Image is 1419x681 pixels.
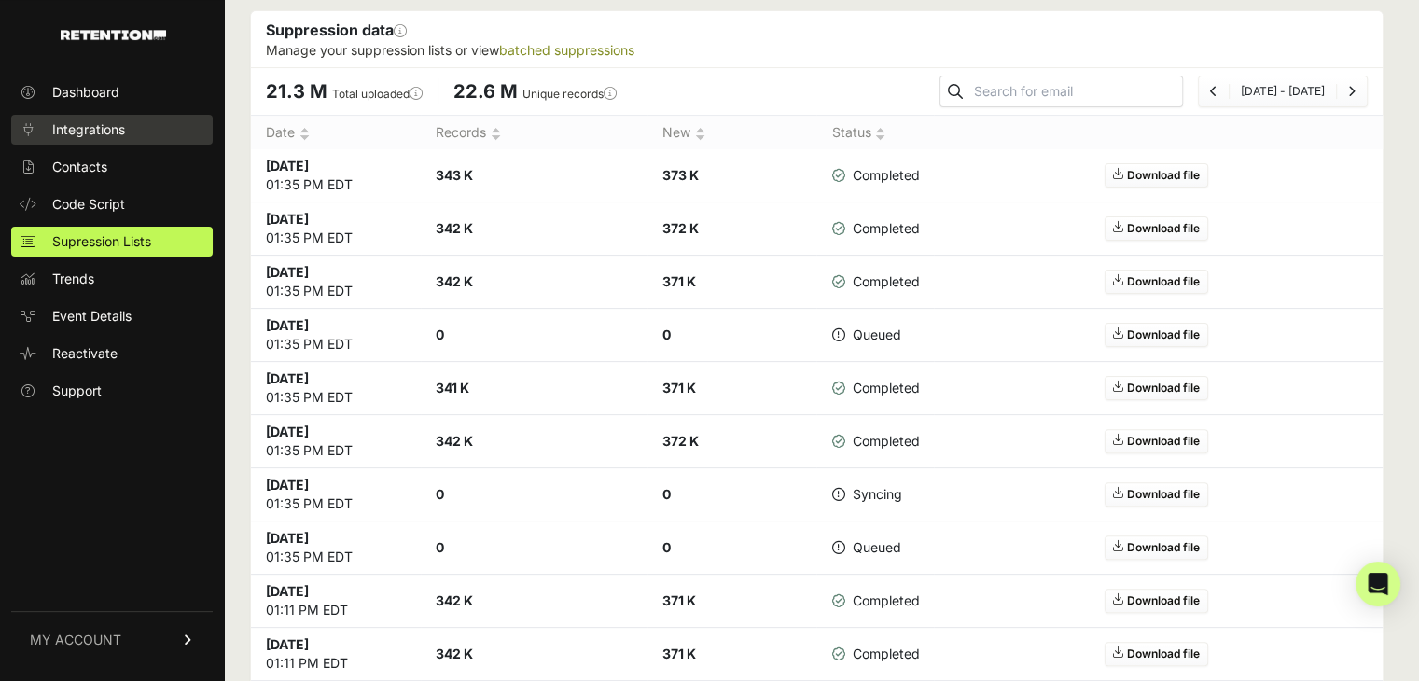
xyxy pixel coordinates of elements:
strong: 0 [662,486,671,502]
span: Completed [831,219,919,238]
strong: 0 [662,327,671,342]
strong: 371 K [662,380,696,396]
span: Supression Lists [52,232,151,251]
span: Queued [831,326,900,344]
a: Support [11,376,213,406]
a: Download file [1105,535,1208,560]
strong: [DATE] [266,477,309,493]
th: Records [421,116,647,150]
a: Previous [1210,84,1217,98]
a: Code Script [11,189,213,219]
a: Dashboard [11,77,213,107]
strong: [DATE] [266,317,309,333]
strong: [DATE] [266,530,309,546]
a: Next [1348,84,1356,98]
img: no_sort-eaf950dc5ab64cae54d48a5578032e96f70b2ecb7d747501f34c8f2db400fb66.gif [695,127,705,141]
th: New [647,116,817,150]
strong: 371 K [662,646,696,661]
strong: [DATE] [266,370,309,386]
span: Contacts [52,158,107,176]
td: 01:35 PM EDT [251,309,421,362]
a: Download file [1105,270,1208,294]
td: 01:35 PM EDT [251,362,421,415]
label: Unique records [522,87,617,101]
span: Completed [831,166,919,185]
a: Contacts [11,152,213,182]
nav: Page navigation [1198,76,1368,107]
p: Manage your suppression lists or view [266,41,1368,60]
a: Download file [1105,482,1208,507]
input: Search for email [970,78,1182,104]
strong: 372 K [662,433,699,449]
strong: 372 K [662,220,699,236]
span: 22.6 M [453,80,518,103]
td: 01:35 PM EDT [251,468,421,521]
label: Total uploaded [332,87,423,101]
td: 01:35 PM EDT [251,521,421,575]
a: Download file [1105,589,1208,613]
strong: 0 [436,486,444,502]
span: Completed [831,645,919,663]
span: MY ACCOUNT [30,631,121,649]
th: Status [816,116,934,150]
strong: 342 K [436,592,473,608]
span: Code Script [52,195,125,214]
td: 01:35 PM EDT [251,415,421,468]
span: Completed [831,432,919,451]
a: Download file [1105,216,1208,241]
span: Completed [831,379,919,397]
strong: [DATE] [266,158,309,174]
img: Retention.com [61,30,166,40]
li: [DATE] - [DATE] [1229,84,1336,99]
span: Queued [831,538,900,557]
span: Dashboard [52,83,119,102]
strong: [DATE] [266,583,309,599]
a: Trends [11,264,213,294]
span: Integrations [52,120,125,139]
a: Download file [1105,163,1208,188]
strong: [DATE] [266,264,309,280]
span: Reactivate [52,344,118,363]
span: Trends [52,270,94,288]
td: 01:35 PM EDT [251,149,421,202]
a: Download file [1105,323,1208,347]
span: Support [52,382,102,400]
a: Download file [1105,376,1208,400]
strong: 371 K [662,273,696,289]
strong: 342 K [436,220,473,236]
img: no_sort-eaf950dc5ab64cae54d48a5578032e96f70b2ecb7d747501f34c8f2db400fb66.gif [491,127,501,141]
strong: 0 [662,539,671,555]
strong: [DATE] [266,636,309,652]
span: Completed [831,272,919,291]
strong: 342 K [436,646,473,661]
td: 01:11 PM EDT [251,628,421,681]
span: 21.3 M [266,80,327,103]
td: 01:35 PM EDT [251,202,421,256]
img: no_sort-eaf950dc5ab64cae54d48a5578032e96f70b2ecb7d747501f34c8f2db400fb66.gif [299,127,310,141]
strong: 373 K [662,167,699,183]
span: Completed [831,591,919,610]
span: Syncing [831,485,901,504]
a: Integrations [11,115,213,145]
strong: 0 [436,327,444,342]
strong: 343 K [436,167,473,183]
a: Download file [1105,429,1208,453]
strong: 341 K [436,380,469,396]
td: 01:35 PM EDT [251,256,421,309]
strong: 0 [436,539,444,555]
span: Event Details [52,307,132,326]
div: Suppression data [251,11,1383,67]
strong: 342 K [436,433,473,449]
a: MY ACCOUNT [11,611,213,668]
th: Date [251,116,421,150]
a: Supression Lists [11,227,213,257]
strong: [DATE] [266,424,309,439]
a: Reactivate [11,339,213,368]
img: no_sort-eaf950dc5ab64cae54d48a5578032e96f70b2ecb7d747501f34c8f2db400fb66.gif [875,127,885,141]
strong: 342 K [436,273,473,289]
div: Open Intercom Messenger [1356,562,1400,606]
a: Download file [1105,642,1208,666]
strong: 371 K [662,592,696,608]
a: batched suppressions [499,42,634,58]
a: Event Details [11,301,213,331]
